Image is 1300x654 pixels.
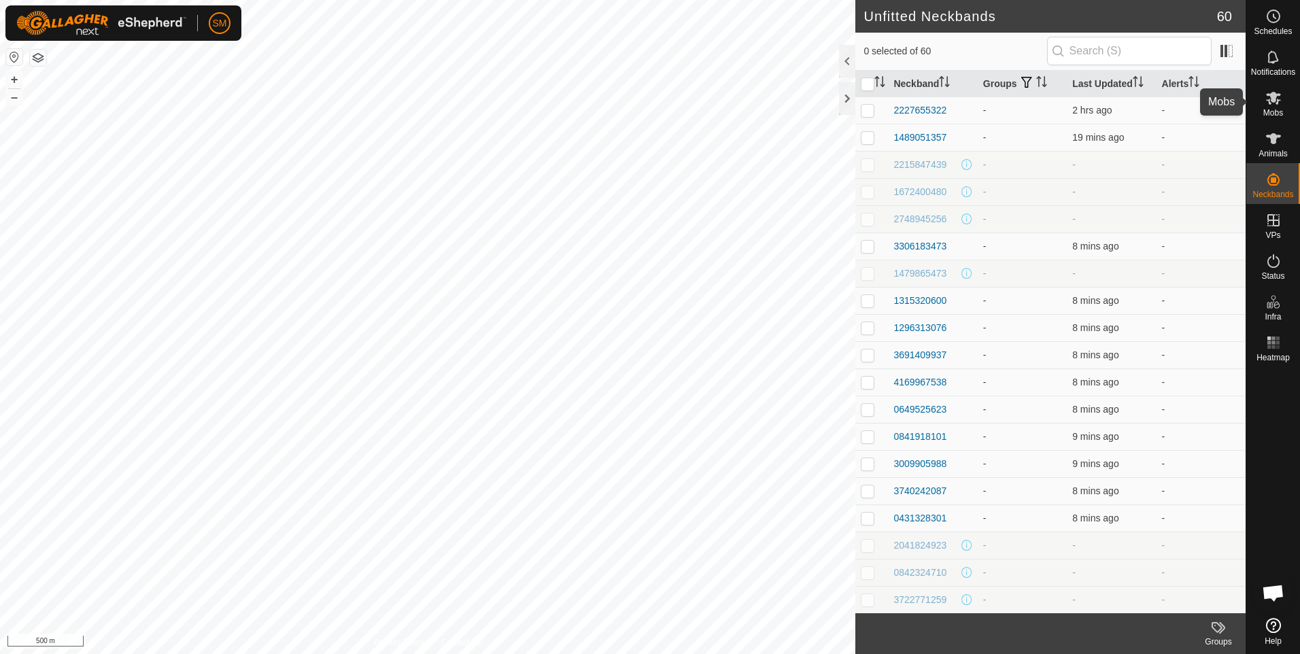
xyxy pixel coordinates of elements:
span: - [1072,159,1076,170]
div: 4169967538 [893,375,946,390]
span: Schedules [1254,27,1292,35]
td: - [978,368,1067,396]
button: + [6,71,22,88]
td: - [978,97,1067,124]
td: - [1157,260,1246,287]
div: 2215847439 [893,158,946,172]
td: - [1157,477,1246,504]
td: - [978,205,1067,233]
th: Neckband [888,71,977,97]
img: Gallagher Logo [16,11,186,35]
p-sorticon: Activate to sort [1188,78,1199,89]
th: Last Updated [1067,71,1156,97]
span: Neckbands [1252,190,1293,199]
span: SM [213,16,227,31]
button: Reset Map [6,49,22,65]
td: - [978,287,1067,314]
td: - [1157,205,1246,233]
input: Search (S) [1047,37,1212,65]
td: - [978,559,1067,586]
td: - [978,233,1067,260]
span: 29 Sept 2025, 7:24 pm [1072,322,1118,333]
a: Help [1246,613,1300,651]
a: Privacy Policy [374,636,425,649]
span: 60 [1217,6,1232,27]
div: 1296313076 [893,321,946,335]
span: 29 Sept 2025, 7:14 pm [1072,132,1124,143]
div: 3691409937 [893,348,946,362]
span: 29 Sept 2025, 7:24 pm [1072,377,1118,388]
th: Alerts [1157,71,1246,97]
div: 2227655322 [893,103,946,118]
div: 1489051357 [893,131,946,145]
p-sorticon: Activate to sort [1036,78,1047,89]
div: 1479865473 [893,266,946,281]
td: - [1157,532,1246,559]
h2: Unfitted Neckbands [863,8,1216,24]
p-sorticon: Activate to sort [874,78,885,89]
td: - [978,260,1067,287]
span: 29 Sept 2025, 7:24 pm [1072,485,1118,496]
div: Groups [1191,636,1246,648]
td: - [1157,504,1246,532]
span: 29 Sept 2025, 7:24 pm [1072,295,1118,306]
td: - [1157,233,1246,260]
span: 29 Sept 2025, 7:24 pm [1072,513,1118,523]
td: - [1157,97,1246,124]
span: Animals [1259,150,1288,158]
td: - [978,178,1067,205]
span: - [1072,213,1076,224]
div: 2041824923 [893,538,946,553]
span: 29 Sept 2025, 7:24 pm [1072,404,1118,415]
td: - [1157,559,1246,586]
div: 3722771259 [893,593,946,607]
div: 3306183473 [893,239,946,254]
td: - [978,396,1067,423]
td: - [978,586,1067,613]
span: 0 selected of 60 [863,44,1046,58]
td: - [978,341,1067,368]
td: - [1157,124,1246,151]
button: Map Layers [30,50,46,66]
td: - [1157,341,1246,368]
td: - [1157,368,1246,396]
div: 1315320600 [893,294,946,308]
div: 0649525623 [893,402,946,417]
span: 29 Sept 2025, 7:24 pm [1072,241,1118,252]
span: 29 Sept 2025, 7:24 pm [1072,458,1118,469]
p-sorticon: Activate to sort [939,78,950,89]
td: - [1157,586,1246,613]
div: 3009905988 [893,457,946,471]
span: Status [1261,272,1284,280]
td: - [978,450,1067,477]
td: - [1157,151,1246,178]
div: Open chat [1253,572,1294,613]
button: – [6,89,22,105]
span: Help [1265,637,1282,645]
a: Contact Us [441,636,481,649]
td: - [978,477,1067,504]
span: 29 Sept 2025, 4:48 pm [1072,105,1112,116]
span: - [1072,540,1076,551]
div: 2748945256 [893,212,946,226]
span: 29 Sept 2025, 7:24 pm [1072,349,1118,360]
td: - [1157,396,1246,423]
span: VPs [1265,231,1280,239]
td: - [1157,314,1246,341]
div: 0841918101 [893,430,946,444]
span: - [1072,594,1076,605]
td: - [978,423,1067,450]
th: Groups [978,71,1067,97]
span: Heatmap [1256,354,1290,362]
td: - [978,124,1067,151]
td: - [1157,287,1246,314]
td: - [978,151,1067,178]
td: - [1157,423,1246,450]
span: Mobs [1263,109,1283,117]
span: Infra [1265,313,1281,321]
span: 29 Sept 2025, 7:24 pm [1072,431,1118,442]
div: 3740242087 [893,484,946,498]
p-sorticon: Activate to sort [1133,78,1144,89]
span: - [1072,268,1076,279]
span: Notifications [1251,68,1295,76]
